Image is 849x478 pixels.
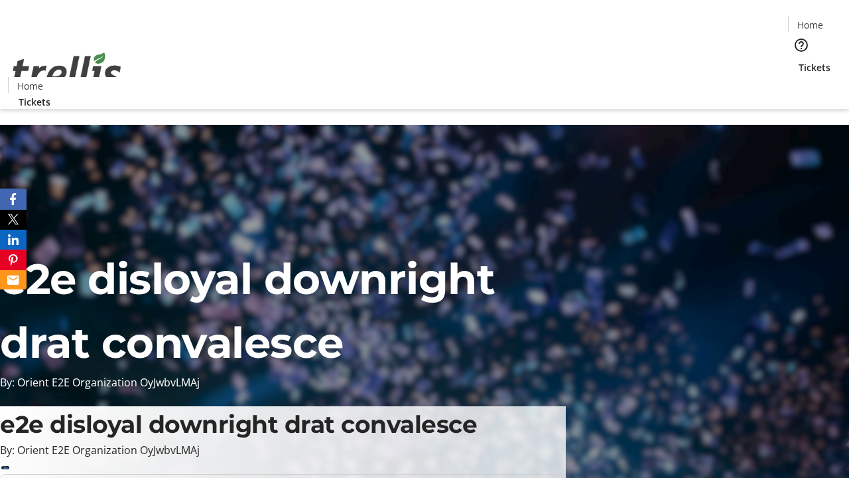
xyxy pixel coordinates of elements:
[9,79,51,93] a: Home
[788,60,841,74] a: Tickets
[797,18,823,32] span: Home
[799,60,830,74] span: Tickets
[8,95,61,109] a: Tickets
[789,18,831,32] a: Home
[788,74,815,101] button: Cart
[788,32,815,58] button: Help
[19,95,50,109] span: Tickets
[8,38,126,104] img: Orient E2E Organization OyJwbvLMAj's Logo
[17,79,43,93] span: Home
